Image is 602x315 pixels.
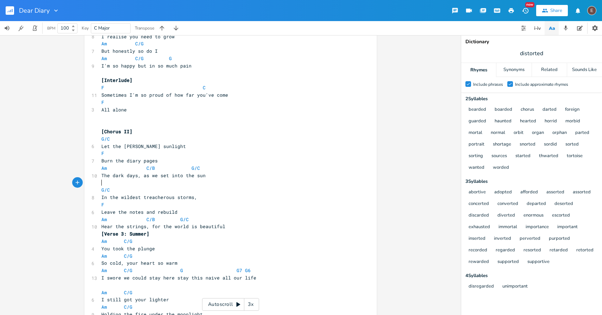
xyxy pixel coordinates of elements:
span: Leave the notes and rebuild [101,209,177,215]
span: G [169,55,172,62]
div: Rhymes [461,63,496,77]
button: wanted [469,165,484,171]
button: sorting [469,153,483,159]
button: disregarded [469,284,494,290]
button: sources [491,153,507,159]
button: enormous [523,213,544,219]
span: G6 [245,267,251,274]
span: G/C [101,136,110,142]
span: C/G [135,40,144,47]
button: retorted [576,247,594,253]
span: distorted [520,50,543,58]
span: In the wildest treacherous storms, [101,194,197,200]
span: F [101,201,104,208]
div: 2 Syllable s [465,97,598,101]
button: exhausted [469,224,490,230]
span: G/C [192,165,200,171]
span: Am [101,304,107,310]
button: supportive [527,259,550,265]
button: horrid [545,118,557,124]
span: C/G [124,238,132,244]
span: Am [101,238,107,244]
button: hearted [520,118,536,124]
button: recorded [469,247,487,253]
button: haunted [495,118,512,124]
button: morbid [565,118,580,124]
button: departed [527,201,546,207]
button: immortal [498,224,517,230]
div: 3 Syllable s [465,179,598,184]
button: parted [575,130,589,136]
span: You took the plunge [101,245,155,252]
span: Dear Diary [19,7,50,14]
div: Autoscroll [202,298,259,311]
button: importance [526,224,549,230]
span: The dark days, as we set into the sun [101,172,206,179]
button: Share [536,5,568,16]
button: snorted [520,142,535,148]
button: started [515,153,531,159]
button: retarded [550,247,568,253]
span: Let the [PERSON_NAME] sunlight [101,143,186,149]
span: Am [101,216,107,223]
span: [Verse 3: Summer] [101,231,149,237]
button: thwarted [539,153,558,159]
button: perverted [520,236,540,242]
button: normal [491,130,505,136]
span: C/G [124,253,132,259]
span: Am [101,267,107,274]
span: C/G [124,304,132,310]
button: adopted [494,189,512,195]
span: G [180,267,183,274]
button: supported [497,259,519,265]
span: C/G [135,55,144,62]
button: inserted [469,236,485,242]
button: chorus [521,107,534,113]
button: sordid [544,142,557,148]
span: Am [101,289,107,296]
span: So cold, your heart so warm [101,260,177,266]
span: Am [101,40,107,47]
span: I realise you need to grow [101,33,175,40]
div: Sounds Like [567,63,602,77]
button: tortoise [567,153,583,159]
button: orphan [552,130,567,136]
div: Include approximate rhymes [515,82,568,86]
button: rewarded [469,259,489,265]
span: C [203,84,206,91]
span: F [101,99,104,105]
span: C Major [94,25,110,31]
span: G7 [237,267,242,274]
span: C/G [124,267,132,274]
button: boarded [495,107,512,113]
span: All alone [101,107,127,113]
span: I swore we could stay here stay this naive all our life [101,275,256,281]
button: foreign [565,107,579,113]
button: New [518,4,532,17]
span: Sometimes I'm so proud of how far you've come [101,92,228,98]
div: Transpose [135,26,154,30]
span: Am [101,165,107,171]
span: C/G [124,289,132,296]
button: E [587,2,596,19]
button: organ [532,130,544,136]
div: 3x [244,298,257,311]
span: G/C [180,216,189,223]
button: inverted [494,236,511,242]
div: Share [550,7,562,14]
span: G/C [101,187,110,193]
div: Include phrases [473,82,503,86]
span: C/B [146,165,155,171]
button: asserted [546,189,564,195]
span: [Interlude] [101,77,132,83]
button: worded [493,165,509,171]
span: F [101,84,104,91]
button: converted [497,201,518,207]
span: [Chorus II] [101,128,132,135]
div: Dictionary [465,39,598,44]
span: I'm so happy but in so much pain [101,63,192,69]
button: mortal [469,130,482,136]
button: concerted [469,201,489,207]
div: Key [82,26,89,30]
button: resorted [523,247,541,253]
